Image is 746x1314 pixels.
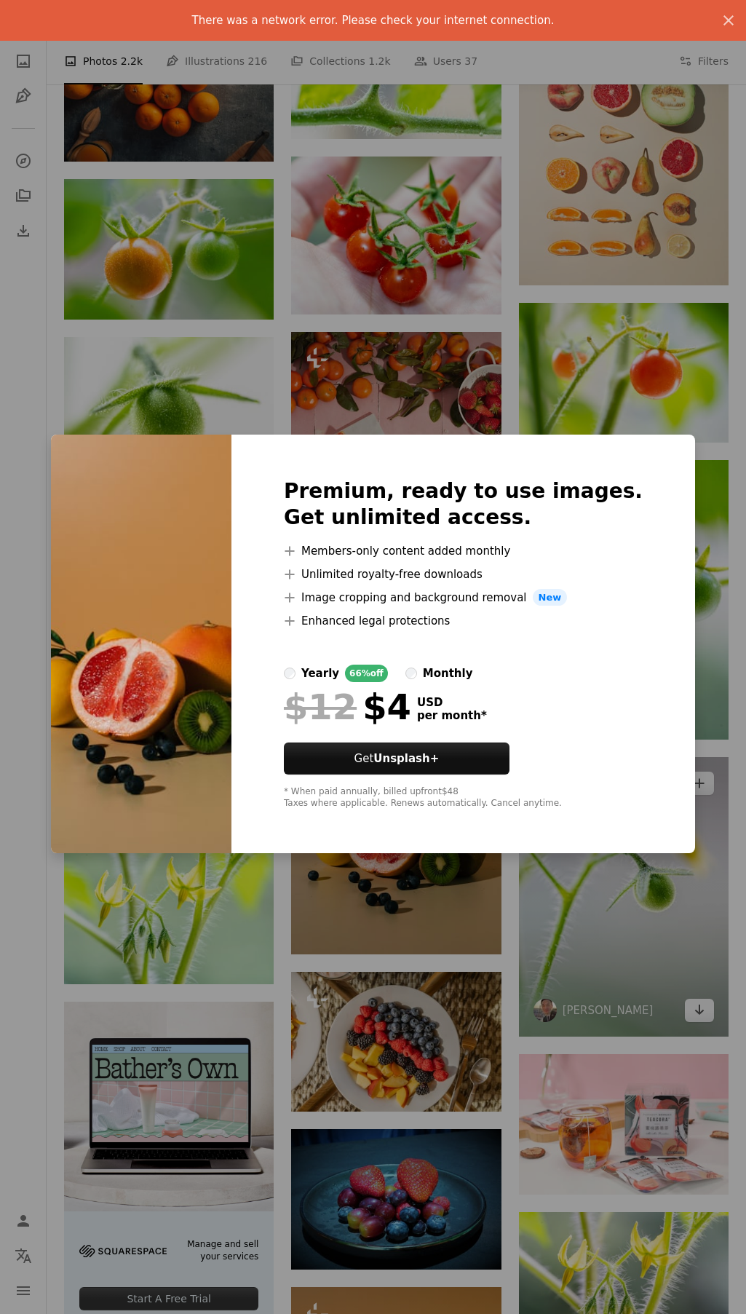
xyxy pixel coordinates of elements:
input: monthly [405,668,417,679]
span: USD [417,696,487,709]
button: GetUnsplash+ [284,743,509,775]
li: Enhanced legal protections [284,612,643,630]
div: $4 [284,688,411,726]
span: New [533,589,568,606]
input: yearly66%off [284,668,295,679]
div: monthly [423,665,473,682]
div: yearly [301,665,339,682]
p: There was a network error. Please check your internet connection. [191,12,554,29]
h2: Premium, ready to use images. Get unlimited access. [284,478,643,531]
span: $12 [284,688,357,726]
strong: Unsplash+ [373,752,439,765]
div: 66% off [345,665,388,682]
li: Members-only content added monthly [284,542,643,560]
div: * When paid annually, billed upfront $48 Taxes where applicable. Renews automatically. Cancel any... [284,786,643,810]
li: Image cropping and background removal [284,589,643,606]
span: per month * [417,709,487,722]
li: Unlimited royalty-free downloads [284,566,643,583]
img: premium_photo-1671379041175-782d15092945 [51,435,231,854]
